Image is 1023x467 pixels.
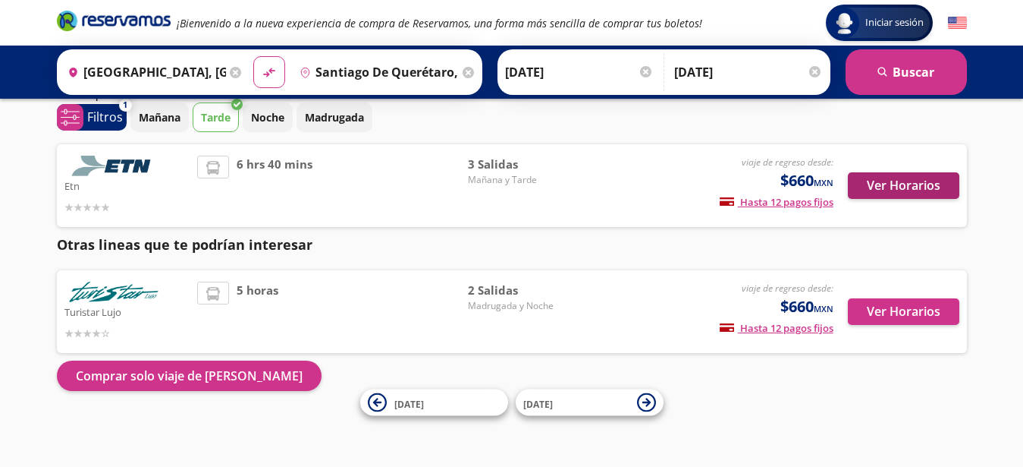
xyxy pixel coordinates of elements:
[468,156,574,173] span: 3 Salidas
[177,16,702,30] em: ¡Bienvenido a la nueva experiencia de compra de Reservamos, una forma más sencilla de comprar tus...
[57,104,127,131] button: 1Filtros
[468,282,574,299] span: 2 Salidas
[848,298,959,325] button: Ver Horarios
[780,295,833,318] span: $660
[130,103,189,132] button: Mañana
[57,361,322,391] button: Comprar solo viaje de [PERSON_NAME]
[742,282,833,295] em: viaje de regreso desde:
[237,156,312,216] span: 6 hrs 40 mins
[64,302,190,320] p: Turistar Lujo
[468,173,574,187] span: Mañana y Tarde
[505,53,654,91] input: Elegir Fecha
[468,299,574,313] span: Madrugada y Noche
[57,9,171,36] a: Brand Logo
[139,109,180,125] p: Mañana
[948,14,967,33] button: English
[87,108,123,126] p: Filtros
[64,156,163,176] img: Etn
[123,99,127,112] span: 1
[243,103,293,132] button: Noche
[297,103,372,132] button: Madrugada
[516,390,664,416] button: [DATE]
[814,177,833,188] small: MXN
[193,103,239,132] button: Tarde
[720,321,833,335] span: Hasta 12 pagos fijos
[61,53,227,91] input: Buscar Origen
[305,109,364,125] p: Madrugada
[64,282,163,302] img: Turistar Lujo
[237,282,278,342] span: 5 horas
[859,15,930,30] span: Iniciar sesión
[64,176,190,194] p: Etn
[201,109,231,125] p: Tarde
[814,303,833,314] small: MXN
[846,49,967,95] button: Buscar
[674,53,823,91] input: Opcional
[360,390,508,416] button: [DATE]
[848,172,959,199] button: Ver Horarios
[251,109,284,125] p: Noche
[57,9,171,32] i: Brand Logo
[780,169,833,192] span: $660
[394,397,424,410] span: [DATE]
[293,53,459,91] input: Buscar Destino
[523,397,553,410] span: [DATE]
[57,235,967,255] p: Otras lineas que te podrían interesar
[742,156,833,169] em: viaje de regreso desde:
[720,195,833,209] span: Hasta 12 pagos fijos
